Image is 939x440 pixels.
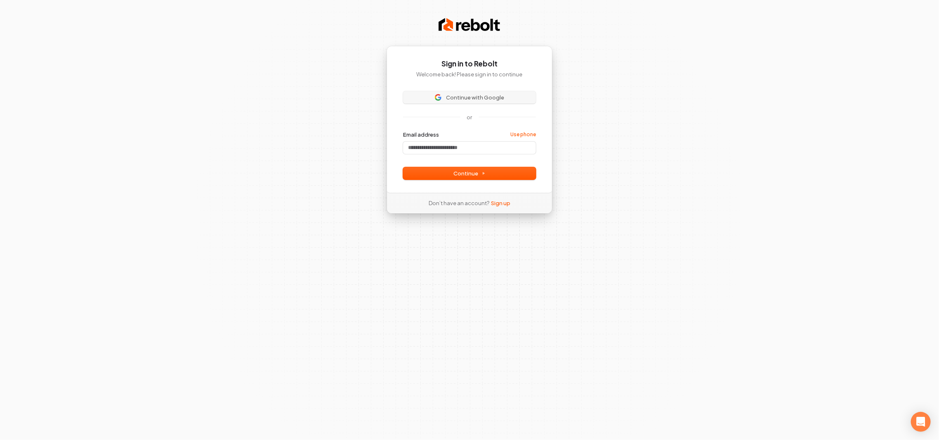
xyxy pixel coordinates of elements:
[403,131,439,138] label: Email address
[439,17,500,33] img: Rebolt Logo
[491,199,510,207] a: Sign up
[453,170,486,177] span: Continue
[403,71,536,78] p: Welcome back! Please sign in to continue
[429,199,489,207] span: Don’t have an account?
[403,167,536,180] button: Continue
[403,59,536,69] h1: Sign in to Rebolt
[446,94,505,101] span: Continue with Google
[467,114,472,121] p: or
[510,131,536,138] a: Use phone
[403,91,536,104] button: Sign in with GoogleContinue with Google
[911,412,931,432] div: Open Intercom Messenger
[435,94,441,101] img: Sign in with Google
